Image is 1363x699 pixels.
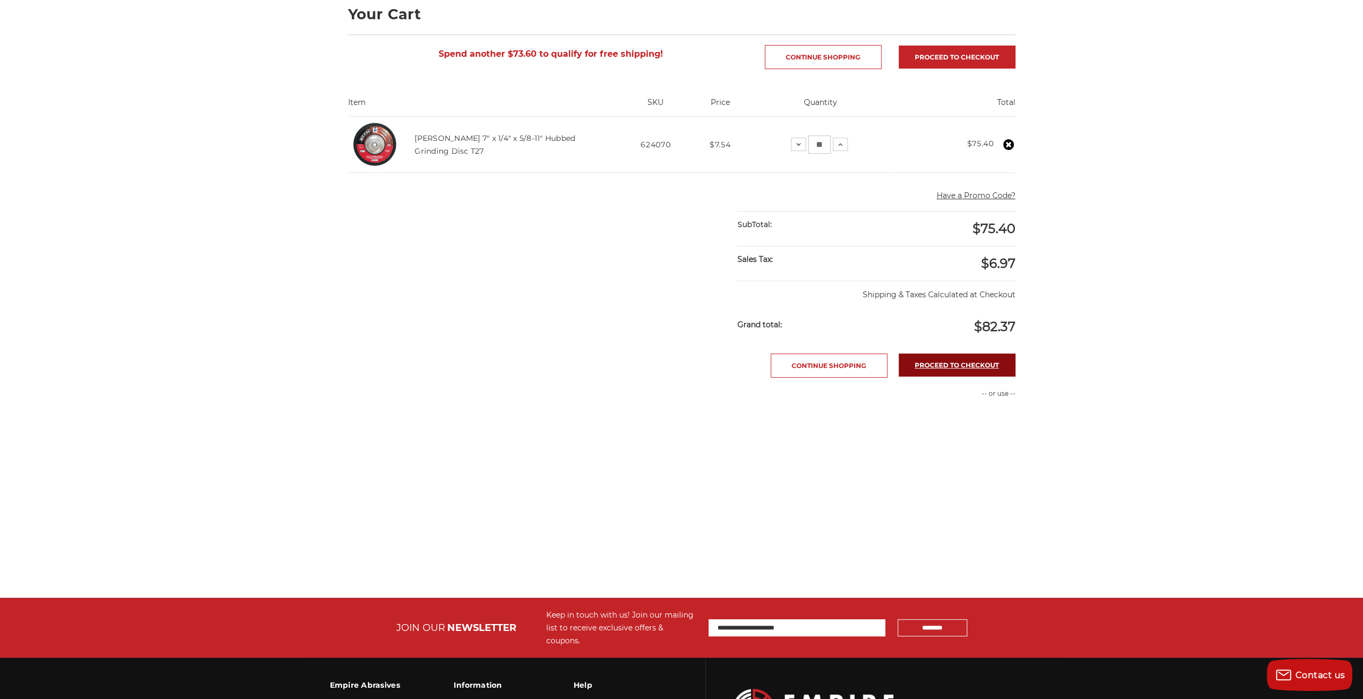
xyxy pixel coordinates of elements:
a: Continue Shopping [771,354,887,378]
th: Quantity [747,97,893,116]
p: -- or use -- [882,389,1015,399]
strong: Sales Tax: [737,254,772,264]
th: Total [893,97,1015,116]
span: $7.54 [710,140,731,149]
span: $75.40 [973,221,1015,236]
iframe: PayPal-paylater [882,426,1015,448]
a: [PERSON_NAME] 7" x 1/4" x 5/8-11" Hubbed Grinding Disc T27 [415,133,575,156]
span: JOIN OUR [396,622,445,634]
p: Shipping & Taxes Calculated at Checkout [737,281,1015,300]
span: 624070 [641,140,671,149]
h1: Your Cart [348,7,1015,21]
h3: Help [574,674,646,696]
a: Proceed to checkout [899,354,1015,377]
span: Contact us [1296,670,1345,680]
h3: Information [454,674,520,696]
th: Item [348,97,618,116]
span: $82.37 [974,319,1015,334]
img: 7" x 1/4" x 5/8"-11 Grinding Disc with Hub [348,118,402,171]
div: Keep in touch with us! Join our mailing list to receive exclusive offers & coupons. [546,608,698,647]
button: Have a Promo Code? [937,190,1015,201]
span: $6.97 [981,255,1015,271]
span: NEWSLETTER [447,622,516,634]
strong: $75.40 [967,139,993,148]
strong: Grand total: [737,320,781,329]
input: Mercer 7" x 1/4" x 5/8-11" Hubbed Grinding Disc T27 Quantity: [808,136,831,154]
a: Proceed to checkout [899,46,1015,69]
th: Price [694,97,747,116]
button: Contact us [1267,659,1352,691]
div: SubTotal: [737,212,876,238]
th: SKU [618,97,693,116]
span: Spend another $73.60 to qualify for free shipping! [439,49,663,59]
h3: Empire Abrasives [330,674,400,696]
a: Continue Shopping [765,45,882,69]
